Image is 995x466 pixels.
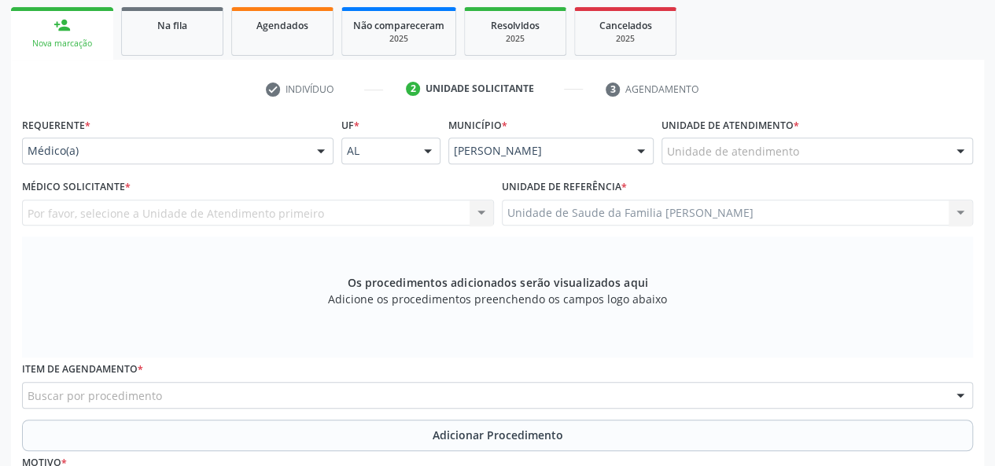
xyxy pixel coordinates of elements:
[502,175,627,200] label: Unidade de referência
[53,17,71,34] div: person_add
[28,143,301,159] span: Médico(a)
[454,143,621,159] span: [PERSON_NAME]
[406,82,420,96] div: 2
[661,113,799,138] label: Unidade de atendimento
[341,113,359,138] label: UF
[22,175,131,200] label: Médico Solicitante
[22,113,90,138] label: Requerente
[22,358,143,382] label: Item de agendamento
[22,420,973,451] button: Adicionar Procedimento
[157,19,187,32] span: Na fila
[347,143,407,159] span: AL
[599,19,652,32] span: Cancelados
[491,19,540,32] span: Resolvidos
[353,19,444,32] span: Não compareceram
[586,33,665,45] div: 2025
[353,33,444,45] div: 2025
[328,291,667,307] span: Adicione os procedimentos preenchendo os campos logo abaixo
[28,387,162,404] span: Buscar por procedimento
[667,143,799,160] span: Unidade de atendimento
[426,82,534,96] div: Unidade solicitante
[476,33,555,45] div: 2025
[433,427,563,443] span: Adicionar Procedimento
[448,113,507,138] label: Município
[256,19,308,32] span: Agendados
[22,38,102,50] div: Nova marcação
[347,274,647,291] span: Os procedimentos adicionados serão visualizados aqui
